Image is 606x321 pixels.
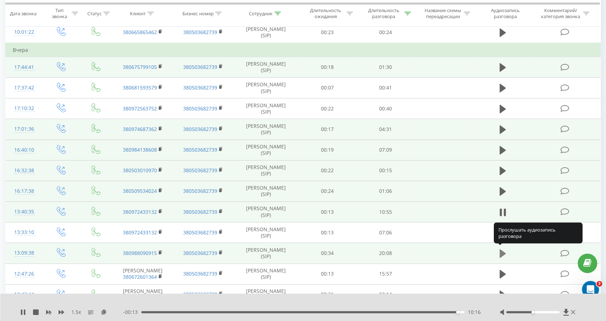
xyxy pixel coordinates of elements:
div: 13:40:35 [13,205,36,219]
a: 380675799105 [123,64,157,70]
div: Бизнес номер [182,10,213,16]
td: [PERSON_NAME] (SIP) [233,284,298,305]
td: 00:22 [298,98,356,119]
td: 01:06 [356,181,415,201]
div: 13:09:38 [13,246,36,260]
a: 380972563752 [123,105,157,112]
div: Аудиозапись разговора [482,7,528,20]
a: 380503682739 [183,146,217,153]
td: 00:13 [298,202,356,222]
td: 00:41 [356,77,415,98]
div: 16:40:10 [13,143,36,157]
td: 00:18 [298,57,356,77]
td: [PERSON_NAME] (SIP) [233,181,298,201]
td: [PERSON_NAME] (SIP) [233,202,298,222]
a: 380672601364 [123,273,157,280]
a: 380972433132 [123,229,157,236]
div: 16:17:38 [13,184,36,198]
td: [PERSON_NAME] (SIP) [233,22,298,43]
td: 00:22 [298,160,356,181]
div: 17:44:41 [13,60,36,74]
div: Комментарий/категория звонка [540,7,581,20]
td: 20:08 [356,243,415,263]
td: [PERSON_NAME] (SIP) [233,57,298,77]
td: [PERSON_NAME] (SIP) [233,263,298,284]
a: 380503010970 [123,167,157,174]
td: 00:34 [298,243,356,263]
div: Статус [87,10,102,16]
div: Длительность ожидания [307,7,345,20]
a: 380984138608 [123,146,157,153]
a: 380503682739 [183,29,217,36]
div: 13:33:10 [13,225,36,239]
td: 00:07 [298,77,356,98]
div: Дата звонка [10,10,37,16]
td: 07:06 [356,222,415,243]
td: [PERSON_NAME] (SIP) [233,222,298,243]
a: 380509534024 [123,187,157,194]
a: 380988090915 [123,250,157,256]
td: 00:24 [298,181,356,201]
td: 04:31 [356,119,415,140]
div: 17:37:42 [13,81,36,95]
td: 00:21 [298,284,356,305]
a: 380503682739 [183,126,217,132]
div: Длительность разговора [365,7,403,20]
td: [PERSON_NAME] (SIP) [233,243,298,263]
span: 3 [596,281,602,287]
div: 12:43:44 [13,288,36,301]
a: 380503682739 [183,84,217,91]
td: 00:40 [356,98,415,119]
span: 1.5 x [71,309,81,316]
a: 380503682739 [183,250,217,256]
td: 15:57 [356,263,415,284]
a: 380974687362 [123,126,157,132]
td: [PERSON_NAME] (SIP) [233,140,298,160]
td: [PERSON_NAME] (SIP) [233,119,298,140]
td: [PERSON_NAME] (SIP) [233,98,298,119]
div: Сотрудник [249,10,273,16]
div: Accessibility label [456,311,459,314]
td: [PERSON_NAME] (SIP) [233,160,298,181]
td: 02:14 [356,284,415,305]
a: 380503682739 [183,291,217,298]
a: 380665865462 [123,29,157,36]
td: 10:55 [356,202,415,222]
a: 380503682739 [183,229,217,236]
span: 10:16 [468,309,481,316]
td: Вчера [6,43,601,57]
a: 380503682739 [183,270,217,277]
a: 380503682739 [183,167,217,174]
div: Accessibility label [531,311,534,314]
td: 00:24 [356,22,415,43]
td: 00:23 [298,22,356,43]
td: 00:13 [298,263,356,284]
span: - 00:13 [123,309,141,316]
div: Тип звонка [49,7,70,20]
div: 17:01:36 [13,122,36,136]
div: 12:47:26 [13,267,36,281]
div: 16:32:38 [13,164,36,178]
iframe: Intercom live chat [582,281,599,298]
div: Прослушать аудиозапись разговора [494,222,583,243]
td: 01:30 [356,57,415,77]
div: 10:01:22 [13,25,36,39]
a: 380503682739 [183,208,217,215]
td: 00:17 [298,119,356,140]
td: [PERSON_NAME] [113,284,173,305]
td: 07:09 [356,140,415,160]
div: 17:10:32 [13,102,36,115]
td: [PERSON_NAME] [113,263,173,284]
a: 380503682739 [183,187,217,194]
div: Клиент [130,10,146,16]
td: [PERSON_NAME] (SIP) [233,77,298,98]
a: 380681593579 [123,84,157,91]
td: 00:13 [298,222,356,243]
a: 380503682739 [183,105,217,112]
td: 00:15 [356,160,415,181]
div: Название схемы переадресации [424,7,462,20]
a: 380503682739 [183,64,217,70]
td: 00:19 [298,140,356,160]
a: 380972433132 [123,208,157,215]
